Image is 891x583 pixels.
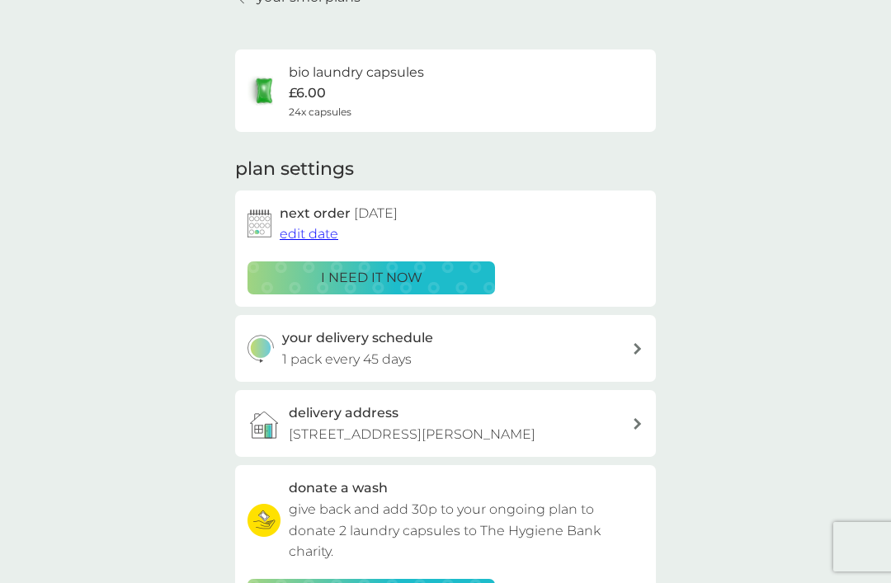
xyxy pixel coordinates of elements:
a: delivery address[STREET_ADDRESS][PERSON_NAME] [235,390,656,457]
h2: next order [280,203,398,224]
h3: delivery address [289,402,398,424]
span: 24x capsules [289,104,351,120]
p: 1 pack every 45 days [282,349,412,370]
p: give back and add 30p to your ongoing plan to donate 2 laundry capsules to The Hygiene Bank charity. [289,499,643,562]
span: edit date [280,226,338,242]
span: [DATE] [354,205,398,221]
button: your delivery schedule1 pack every 45 days [235,315,656,382]
img: bio laundry capsules [247,74,280,107]
h2: plan settings [235,157,354,182]
h6: bio laundry capsules [289,62,424,83]
p: £6.00 [289,82,326,104]
p: i need it now [321,267,422,289]
button: edit date [280,223,338,245]
button: i need it now [247,261,495,294]
p: [STREET_ADDRESS][PERSON_NAME] [289,424,535,445]
h3: donate a wash [289,477,388,499]
h3: your delivery schedule [282,327,433,349]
